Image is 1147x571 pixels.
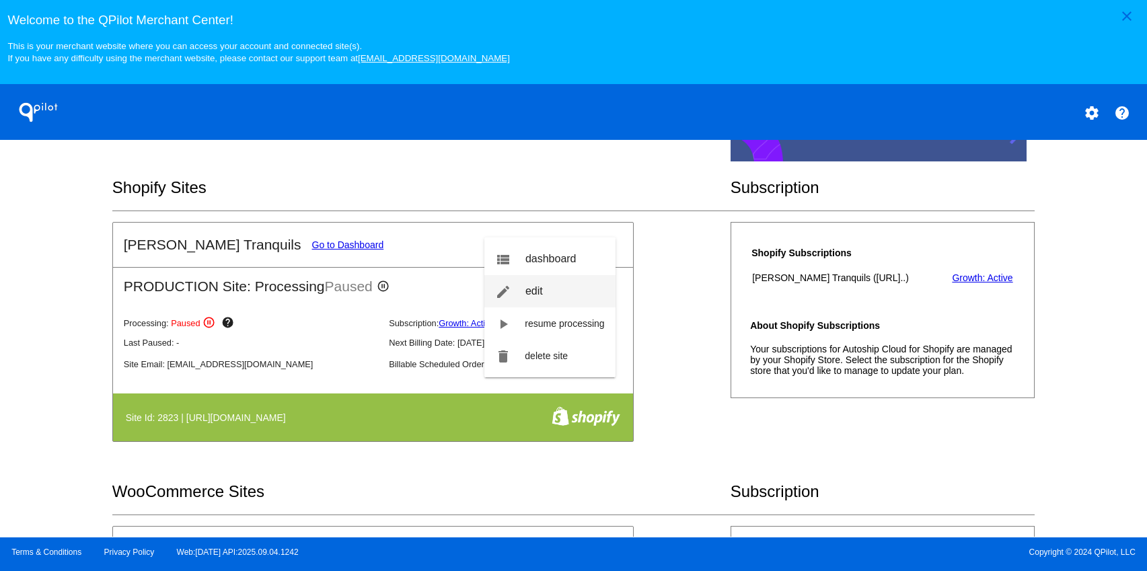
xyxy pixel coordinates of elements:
[525,253,577,264] span: dashboard
[495,252,511,268] mat-icon: view_list
[525,285,543,297] span: edit
[495,284,511,300] mat-icon: edit
[525,318,604,329] span: resume processing
[495,316,511,332] mat-icon: play_arrow
[525,350,568,361] span: delete site
[495,348,511,365] mat-icon: delete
